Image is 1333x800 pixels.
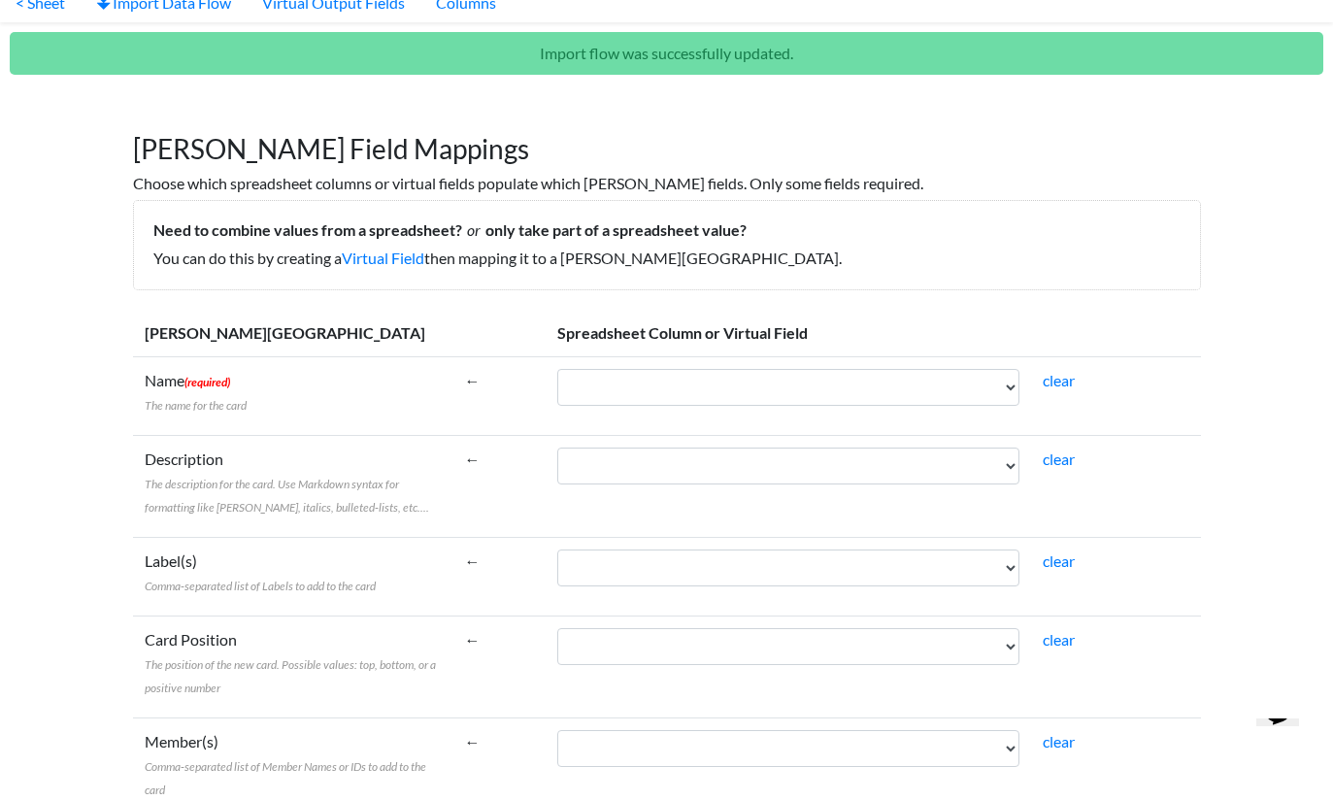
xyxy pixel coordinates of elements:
p: Import flow was successfully updated. [10,32,1323,75]
th: Spreadsheet Column or Virtual Field [546,310,1200,357]
label: Label(s) [145,550,376,596]
p: You can do this by creating a then mapping it to a [PERSON_NAME][GEOGRAPHIC_DATA]. [153,247,1181,270]
h5: Need to combine values from a spreadsheet? only take part of a spreadsheet value? [153,220,1181,239]
td: ← [453,537,547,616]
td: ← [453,356,547,435]
span: The position of the new card. Possible values: top, bottom, or a positive number [145,657,436,695]
a: clear [1043,630,1075,649]
a: clear [1043,732,1075,750]
label: Card Position [145,628,442,698]
a: clear [1043,551,1075,570]
h6: Choose which spreadsheet columns or virtual fields populate which [PERSON_NAME] fields. Only some... [133,174,1201,192]
span: The description for the card. Use Markdown syntax for formatting like [PERSON_NAME], italics, bul... [145,477,429,515]
i: or [462,220,485,239]
th: [PERSON_NAME][GEOGRAPHIC_DATA] [133,310,453,357]
h1: [PERSON_NAME] Field Mappings [133,114,1201,166]
span: The name for the card [145,398,247,413]
a: clear [1043,450,1075,468]
label: Name [145,369,247,416]
span: Comma-separated list of Labels to add to the card [145,579,376,593]
a: Virtual Field [342,249,424,267]
label: Member(s) [145,730,442,800]
span: Comma-separated list of Member Names or IDs to add to the card [145,759,426,797]
td: ← [453,616,547,717]
td: ← [453,435,547,537]
a: clear [1043,371,1075,389]
span: (required) [184,375,230,389]
iframe: chat widget [1249,718,1314,781]
label: Description [145,448,442,517]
